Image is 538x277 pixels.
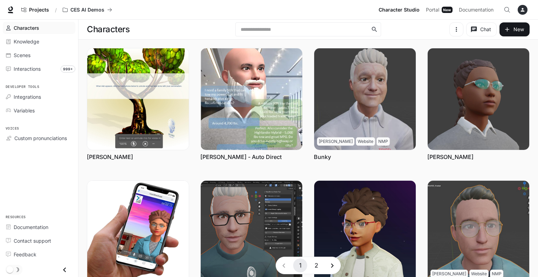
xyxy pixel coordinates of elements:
[14,65,41,72] span: Interactions
[428,48,529,150] img: Charles
[52,6,60,14] div: /
[60,3,115,17] button: All workspaces
[3,104,75,117] a: Variables
[500,3,514,17] button: Open Command Menu
[200,153,282,161] a: [PERSON_NAME] - Auto Direct
[314,48,416,150] img: Bunky
[3,235,75,247] a: Contact support
[376,3,422,17] a: Character Studio
[87,48,189,150] img: Ash Adman
[427,153,474,161] a: [PERSON_NAME]
[314,153,331,161] a: Bunky
[3,221,75,233] a: Documentation
[3,63,75,75] a: Interactions
[3,35,75,48] a: Knowledge
[459,6,494,14] span: Documentation
[14,107,35,114] span: Variables
[325,258,339,272] button: Go to next page
[57,263,73,277] button: Close drawer
[442,7,453,13] div: New
[423,3,455,17] a: PortalNew
[3,132,75,144] a: Custom pronunciations
[70,7,104,13] p: CES AI Demos
[3,49,75,61] a: Scenes
[29,7,49,13] span: Projects
[201,48,302,150] img: Bob - Auto Direct
[14,251,36,258] span: Feedback
[3,248,75,261] a: Feedback
[87,153,133,161] a: [PERSON_NAME]
[14,38,39,45] span: Knowledge
[379,6,420,14] span: Character Studio
[14,237,51,244] span: Contact support
[293,258,307,272] button: page 1
[14,134,67,142] span: Custom pronunciations
[87,22,130,36] h1: Characters
[456,3,499,17] a: Documentation
[3,91,75,103] a: Integrations
[6,265,13,273] span: Dark mode toggle
[18,3,52,17] a: Go to projects
[466,22,497,36] button: Chat
[426,6,439,14] span: Portal
[276,257,341,274] nav: pagination navigation
[14,24,39,32] span: Characters
[309,258,323,272] button: Go to page 2
[499,22,530,36] button: New
[61,65,75,72] span: 999+
[14,93,41,101] span: Integrations
[14,51,30,59] span: Scenes
[14,223,48,231] span: Documentation
[3,22,75,34] a: Characters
